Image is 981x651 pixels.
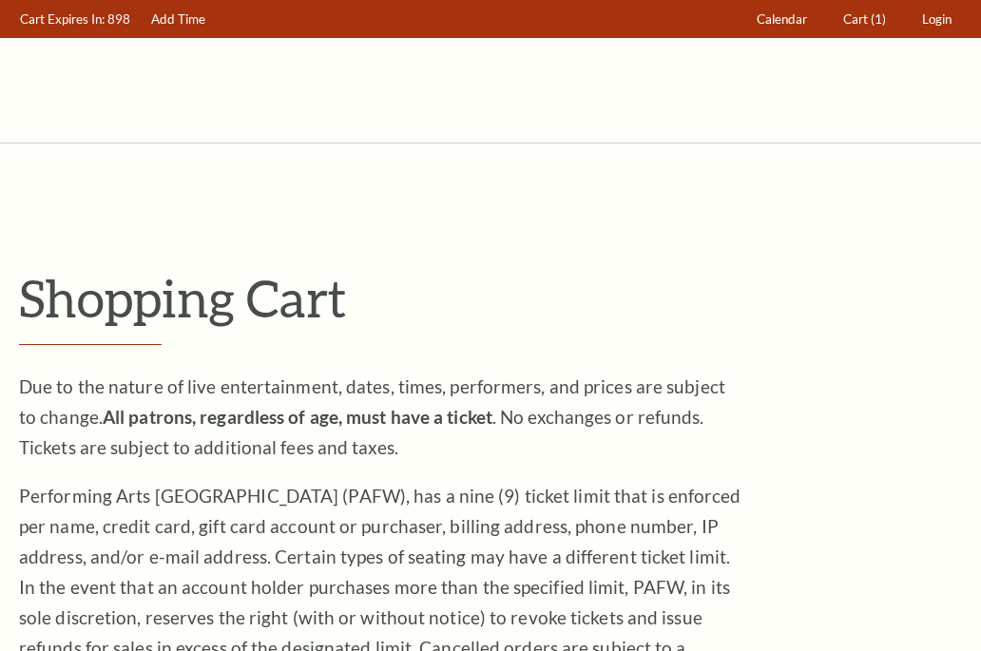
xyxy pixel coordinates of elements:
[871,11,886,27] span: (1)
[914,1,961,38] a: Login
[103,406,492,428] strong: All patrons, regardless of age, must have a ticket
[835,1,895,38] a: Cart (1)
[143,1,215,38] a: Add Time
[107,11,130,27] span: 898
[19,267,962,329] p: Shopping Cart
[20,11,105,27] span: Cart Expires In:
[843,11,868,27] span: Cart
[922,11,952,27] span: Login
[19,375,725,458] span: Due to the nature of live entertainment, dates, times, performers, and prices are subject to chan...
[757,11,807,27] span: Calendar
[748,1,817,38] a: Calendar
